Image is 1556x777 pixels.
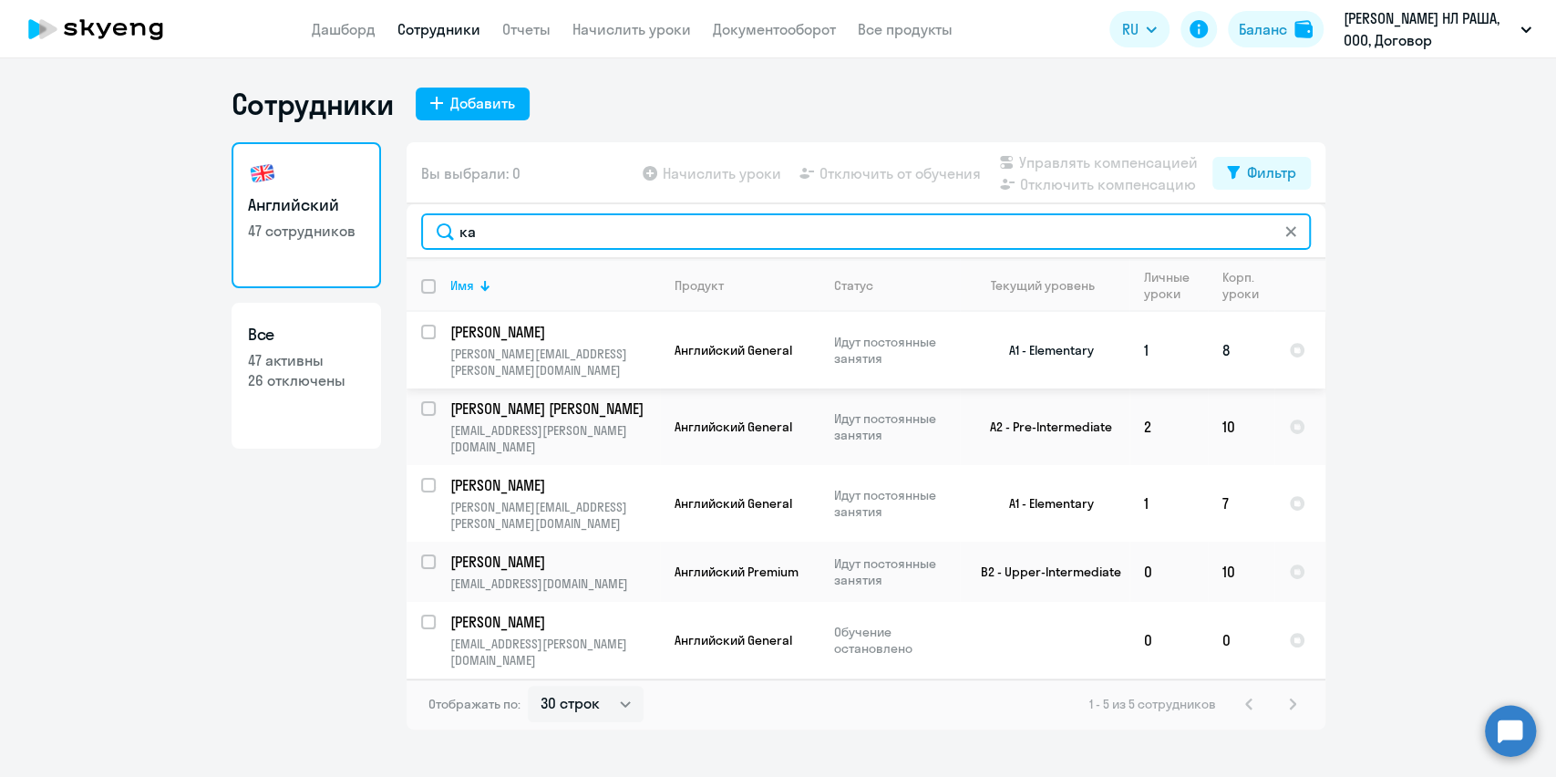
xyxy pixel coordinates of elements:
td: 0 [1208,602,1274,679]
div: Корп. уроки [1222,269,1273,302]
img: balance [1294,20,1313,38]
td: 0 [1129,542,1208,602]
p: Идут постоянные занятия [834,487,959,520]
p: [PERSON_NAME] [450,475,656,495]
p: 26 отключены [248,370,365,390]
td: 0 [1129,602,1208,679]
div: Добавить [450,92,515,114]
p: [PERSON_NAME] [450,612,656,632]
a: Все47 активны26 отключены [232,303,381,449]
div: Продукт [675,277,819,294]
td: 2 [1129,388,1208,465]
p: Идут постоянные занятия [834,334,959,367]
p: [PERSON_NAME][EMAIL_ADDRESS][PERSON_NAME][DOMAIN_NAME] [450,499,659,532]
h3: Все [248,323,365,347]
div: Имя [450,277,659,294]
p: [PERSON_NAME] [PERSON_NAME] [450,399,656,419]
a: [PERSON_NAME] [450,322,659,342]
span: Английский Premium [675,564,799,580]
img: english [248,159,277,188]
td: 7 [1208,465,1274,542]
a: Дашборд [312,20,376,38]
span: Отображать по: [428,696,520,712]
div: Текущий уровень [974,277,1128,294]
input: Поиск по имени, email, продукту или статусу [421,213,1311,250]
td: 8 [1208,312,1274,388]
p: [EMAIL_ADDRESS][PERSON_NAME][DOMAIN_NAME] [450,422,659,455]
td: 1 [1129,465,1208,542]
div: Статус [834,277,959,294]
a: Все продукты [858,20,953,38]
button: Добавить [416,88,530,120]
div: Личные уроки [1144,269,1190,302]
div: Фильтр [1247,161,1296,183]
td: 1 [1129,312,1208,388]
td: B2 - Upper-Intermediate [960,542,1129,602]
a: [PERSON_NAME] [PERSON_NAME] [450,399,659,419]
td: 10 [1208,542,1274,602]
div: Текущий уровень [991,277,1095,294]
td: 10 [1208,388,1274,465]
div: Имя [450,277,474,294]
p: [PERSON_NAME] [450,322,656,342]
p: Идут постоянные занятия [834,555,959,588]
p: 47 активны [248,350,365,370]
button: Фильтр [1212,157,1311,190]
p: [EMAIL_ADDRESS][DOMAIN_NAME] [450,575,659,592]
a: [PERSON_NAME] [450,475,659,495]
a: Отчеты [502,20,551,38]
span: Английский General [675,632,792,648]
a: [PERSON_NAME] [450,612,659,632]
p: Идут постоянные занятия [834,410,959,443]
a: Сотрудники [397,20,480,38]
span: 1 - 5 из 5 сотрудников [1089,696,1216,712]
div: Баланс [1239,18,1287,40]
td: A2 - Pre-Intermediate [960,388,1129,465]
p: [EMAIL_ADDRESS][PERSON_NAME][DOMAIN_NAME] [450,636,659,668]
p: [PERSON_NAME] НЛ РАША, ООО, Договор постоплата [1344,7,1513,51]
h1: Сотрудники [232,86,394,122]
a: Документооборот [713,20,836,38]
h3: Английский [248,193,365,217]
span: Английский General [675,342,792,358]
button: [PERSON_NAME] НЛ РАША, ООО, Договор постоплата [1334,7,1541,51]
div: Статус [834,277,873,294]
p: Обучение остановлено [834,624,959,657]
p: [PERSON_NAME] [450,552,656,572]
td: A1 - Elementary [960,312,1129,388]
span: Английский General [675,419,792,435]
button: RU [1109,11,1170,47]
p: 47 сотрудников [248,221,365,241]
a: Начислить уроки [572,20,691,38]
button: Балансbalance [1228,11,1324,47]
span: Английский General [675,495,792,512]
p: [PERSON_NAME][EMAIL_ADDRESS][PERSON_NAME][DOMAIN_NAME] [450,346,659,378]
div: Личные уроки [1144,269,1207,302]
td: A1 - Elementary [960,465,1129,542]
div: Корп. уроки [1222,269,1259,302]
div: Продукт [675,277,724,294]
a: Английский47 сотрудников [232,142,381,288]
span: RU [1122,18,1139,40]
a: [PERSON_NAME] [450,552,659,572]
span: Вы выбрали: 0 [421,162,520,184]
